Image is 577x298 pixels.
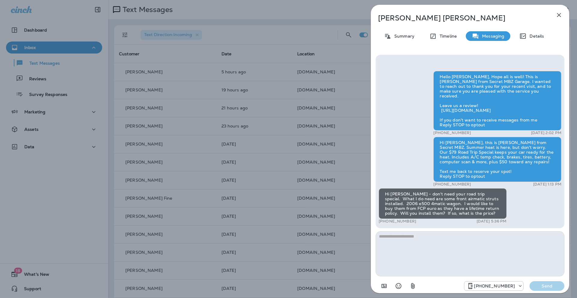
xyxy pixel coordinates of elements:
p: Messaging [479,34,504,38]
p: [PERSON_NAME] [PERSON_NAME] [378,14,542,22]
div: +1 (424) 433-6149 [464,282,523,290]
p: [DATE] 5:36 PM [477,219,507,224]
p: [PHONE_NUMBER] [379,219,416,224]
p: [PHONE_NUMBER] [433,131,471,135]
p: [PHONE_NUMBER] [433,182,471,187]
p: [DATE] 1:13 PM [533,182,561,187]
div: Hi [PERSON_NAME] - don't need your road trip special. What I do need are some front airmatic stru... [379,188,507,219]
p: [DATE] 2:02 PM [531,131,561,135]
p: Timeline [437,34,457,38]
div: Hi [PERSON_NAME], this is [PERSON_NAME] from Secret MBZ. Summer heat is here, but don't worry. Ou... [433,137,561,182]
div: Hello [PERSON_NAME], Hope all is well! This is [PERSON_NAME] from Secret MBZ Garage. I wanted to ... [433,71,561,131]
p: Details [527,34,544,38]
p: Summary [391,34,414,38]
button: Select an emoji [392,280,405,292]
p: [PHONE_NUMBER] [474,284,515,288]
button: Add in a premade template [378,280,390,292]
